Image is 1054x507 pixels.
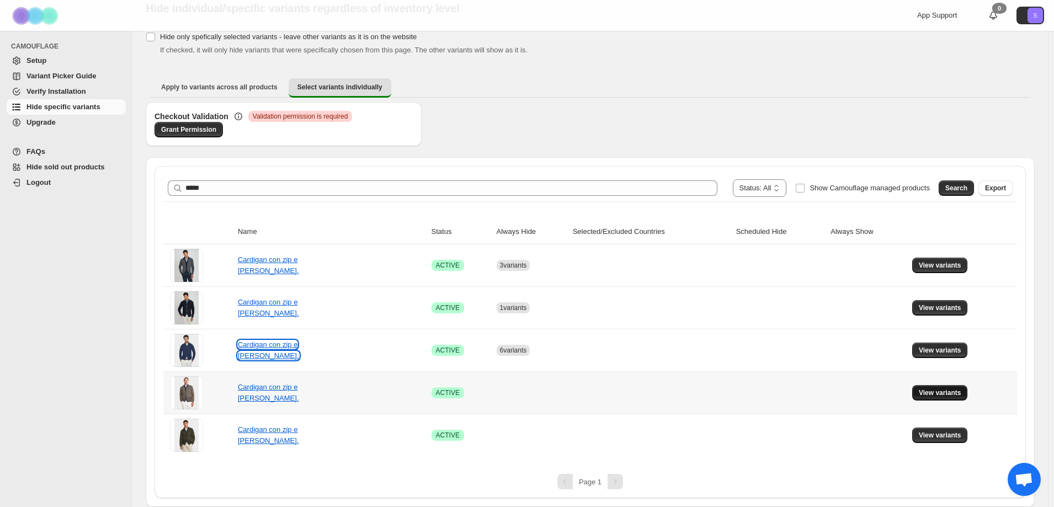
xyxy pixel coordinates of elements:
span: Variant Picker Guide [26,72,96,80]
span: ACTIVE [436,346,460,355]
th: Always Show [827,220,909,244]
span: Show Camouflage managed products [810,184,930,192]
span: Hide only spefically selected variants - leave other variants as it is on the website [160,33,417,41]
span: Page 1 [579,478,601,486]
span: Hide sold out products [26,163,105,171]
span: App Support [917,11,957,19]
span: Apply to variants across all products [161,83,278,92]
span: ACTIVE [436,261,460,270]
span: ACTIVE [436,431,460,440]
button: View variants [912,385,968,401]
button: View variants [912,300,968,316]
span: View variants [919,431,961,440]
span: View variants [919,303,961,312]
span: Grant Permission [161,125,216,134]
a: Cardigan con zip e [PERSON_NAME]. [238,255,299,275]
th: Name [235,220,428,244]
span: 6 variants [500,346,527,354]
a: Hide sold out products [7,159,126,175]
span: ACTIVE [436,388,460,397]
div: Aprire la chat [1008,463,1041,496]
th: Scheduled Hide [733,220,828,244]
div: 0 [992,3,1007,14]
button: Export [978,180,1013,196]
a: Grant Permission [155,122,223,137]
nav: Pagination [163,474,1017,489]
th: Selected/Excluded Countries [569,220,733,244]
span: Hide specific variants [26,103,100,111]
th: Always Hide [493,220,569,244]
span: ACTIVE [436,303,460,312]
span: Setup [26,56,46,65]
button: View variants [912,258,968,273]
span: View variants [919,261,961,270]
a: Verify Installation [7,84,126,99]
text: S [1033,12,1037,19]
button: Select variants individually [289,78,391,98]
span: 3 variants [500,261,527,269]
a: Upgrade [7,115,126,130]
a: FAQs [7,144,126,159]
span: Export [985,184,1006,193]
span: 1 variants [500,304,527,312]
button: View variants [912,428,968,443]
span: Select variants individually [297,83,382,92]
span: If checked, it will only hide variants that were specifically chosen from this page. The other va... [160,46,528,54]
span: Logout [26,178,51,186]
button: View variants [912,343,968,358]
button: Apply to variants across all products [152,78,286,96]
a: Variant Picker Guide [7,68,126,84]
a: Hide specific variants [7,99,126,115]
span: Upgrade [26,118,56,126]
img: Camouflage [9,1,64,31]
span: Search [945,184,967,193]
th: Status [428,220,493,244]
a: Setup [7,53,126,68]
span: Avatar with initials S [1028,8,1043,23]
a: Cardigan con zip e [PERSON_NAME]. [238,298,299,317]
span: Validation permission is required [253,112,348,121]
span: Verify Installation [26,87,86,95]
div: Select variants individually [146,102,1035,507]
a: Logout [7,175,126,190]
a: Cardigan con zip e [PERSON_NAME]. [238,340,299,360]
span: View variants [919,346,961,355]
span: FAQs [26,147,45,156]
button: Search [939,180,974,196]
h3: Checkout Validation [155,111,228,122]
a: Cardigan con zip e [PERSON_NAME]. [238,425,299,445]
span: CAMOUFLAGE [11,42,127,51]
span: View variants [919,388,961,397]
button: Avatar with initials S [1016,7,1044,24]
a: 0 [988,10,999,21]
a: Cardigan con zip e [PERSON_NAME]. [238,383,299,402]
